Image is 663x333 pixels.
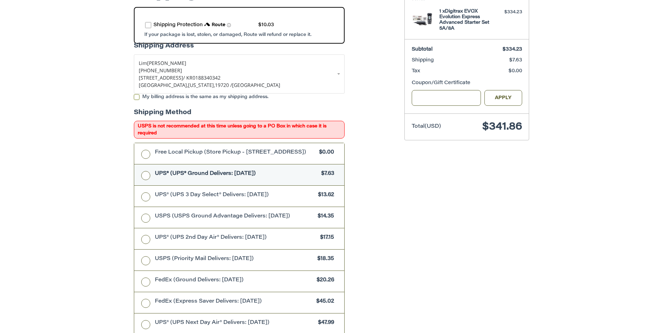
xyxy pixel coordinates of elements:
[155,234,317,242] span: UPS® (UPS 2nd Day Air® Delivers: [DATE])
[155,170,318,178] span: UPS® (UPS® Ground Delivers: [DATE])
[484,90,522,106] button: Apply
[155,213,315,221] span: USPS (USPS Ground Advantage Delivers: [DATE])
[317,234,334,242] span: $17.15
[315,319,334,327] span: $47.99
[232,82,280,88] span: [GEOGRAPHIC_DATA]
[412,69,420,74] span: Tax
[183,74,221,81] span: / KR0188340342
[412,47,433,52] span: Subtotal
[482,122,522,132] span: $341.86
[145,18,333,32] div: route shipping protection selector element
[439,9,493,31] h4: 1 x Digitrax EVOX Evolution Express Advanced Starter Set 5A/8A
[155,298,313,306] span: FedEx (Express Saver Delivers: [DATE])
[412,58,434,63] span: Shipping
[155,276,314,284] span: FedEx (Ground Delivers: [DATE])
[134,54,345,94] a: Enter or select a different address
[139,67,182,74] span: [PHONE_NUMBER]
[155,255,314,263] span: USPS (Priority Mail Delivers: [DATE])
[215,82,232,88] span: 19720 /
[412,90,481,106] input: Gift Certificate or Coupon Code
[139,74,183,81] span: [STREET_ADDRESS]
[134,121,345,139] span: USPS is not recommended at this time unless going to a PO Box in which case it is required
[155,149,316,157] span: Free Local Pickup (Store Pickup - [STREET_ADDRESS])
[155,319,315,327] span: UPS® (UPS Next Day Air® Delivers: [DATE])
[147,60,186,66] span: [PERSON_NAME]
[227,23,231,27] span: Learn more
[314,213,334,221] span: $14.35
[134,94,345,100] label: My billing address is the same as my shipping address.
[188,82,215,88] span: [US_STATE],
[314,255,334,263] span: $18.35
[134,108,192,121] legend: Shipping Method
[315,191,334,199] span: $13.62
[412,124,441,129] span: Total (USD)
[155,191,315,199] span: UPS® (UPS 3 Day Select® Delivers: [DATE])
[144,32,311,37] span: If your package is lost, stolen, or damaged, Route will refund or replace it.
[139,60,147,66] span: Lim
[258,22,274,29] div: $10.03
[495,9,522,16] div: $334.23
[509,69,522,74] span: $0.00
[313,298,334,306] span: $45.02
[503,47,522,52] span: $334.23
[509,58,522,63] span: $7.63
[139,82,188,88] span: [GEOGRAPHIC_DATA],
[412,80,522,87] div: Coupon/Gift Certificate
[153,23,203,28] span: Shipping Protection
[313,276,334,284] span: $20.26
[134,42,194,54] legend: Shipping Address
[316,149,334,157] span: $0.00
[318,170,334,178] span: $7.63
